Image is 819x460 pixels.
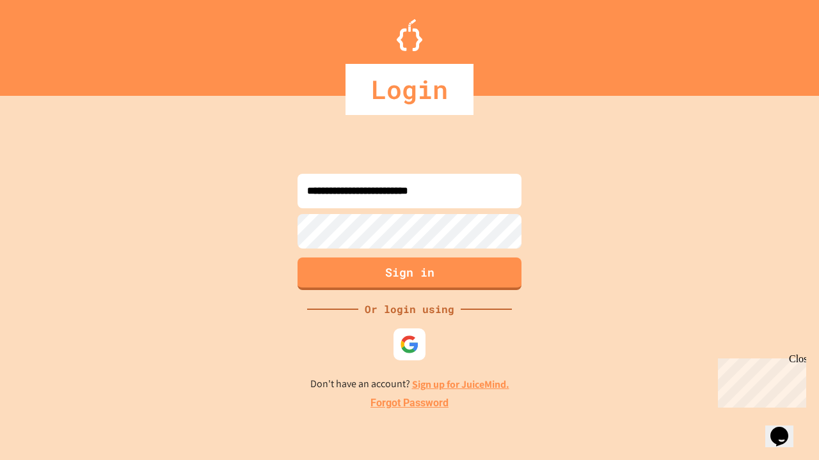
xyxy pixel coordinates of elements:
a: Sign up for JuiceMind. [412,378,509,391]
iframe: chat widget [765,409,806,447]
button: Sign in [298,257,521,290]
img: google-icon.svg [400,335,419,354]
iframe: chat widget [713,353,806,408]
a: Forgot Password [370,395,449,411]
img: Logo.svg [397,19,422,51]
div: Or login using [358,302,461,317]
p: Don't have an account? [310,376,509,392]
div: Login [346,64,473,115]
div: Chat with us now!Close [5,5,88,81]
